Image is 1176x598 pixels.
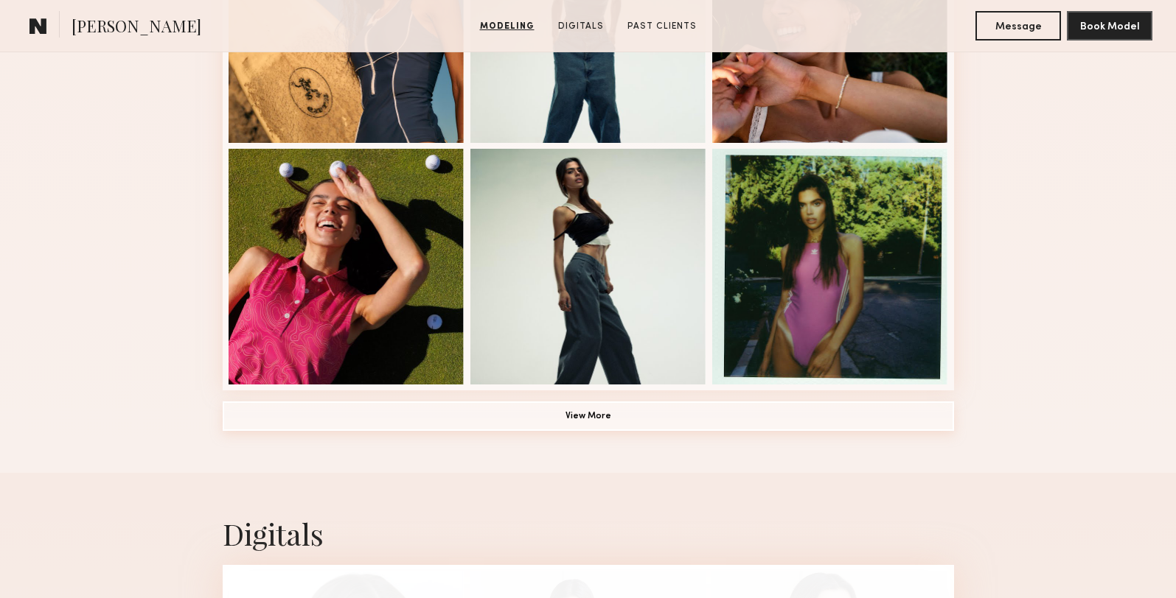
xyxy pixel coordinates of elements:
[975,11,1061,41] button: Message
[552,20,610,33] a: Digitals
[1067,11,1152,41] button: Book Model
[72,15,201,41] span: [PERSON_NAME]
[223,514,954,553] div: Digitals
[622,20,703,33] a: Past Clients
[1067,19,1152,32] a: Book Model
[474,20,540,33] a: Modeling
[223,401,954,431] button: View More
